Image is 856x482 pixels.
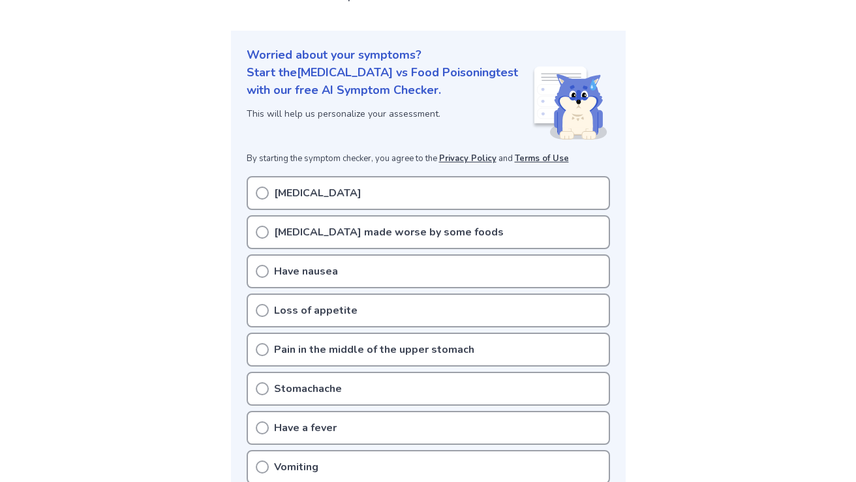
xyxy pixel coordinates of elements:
[274,420,337,436] p: Have a fever
[532,67,607,140] img: Shiba
[515,153,569,164] a: Terms of Use
[274,224,504,240] p: [MEDICAL_DATA] made worse by some foods
[247,107,532,121] p: This will help us personalize your assessment.
[274,342,474,357] p: Pain in the middle of the upper stomach
[274,303,358,318] p: Loss of appetite
[247,46,610,64] p: Worried about your symptoms?
[274,459,318,475] p: Vomiting
[274,185,361,201] p: [MEDICAL_DATA]
[439,153,497,164] a: Privacy Policy
[274,264,338,279] p: Have nausea
[274,381,342,397] p: Stomachache
[247,64,532,99] p: Start the [MEDICAL_DATA] vs Food Poisoning test with our free AI Symptom Checker.
[247,153,610,166] p: By starting the symptom checker, you agree to the and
